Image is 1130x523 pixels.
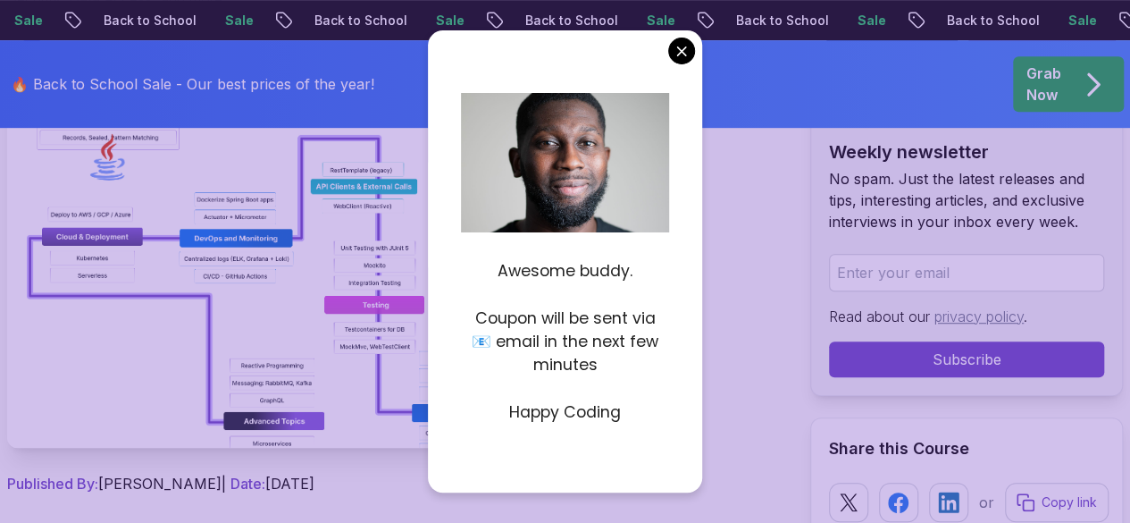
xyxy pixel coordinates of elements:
[1005,483,1109,522] button: Copy link
[420,12,477,30] p: Sale
[230,475,265,493] span: Date:
[1026,63,1061,105] p: Grab Now
[7,46,676,448] img: Spring Boot Roadmap 2025: The Complete Guide for Backend Developers thumbnail
[88,12,209,30] p: Back to School
[829,436,1104,461] h2: Share this Course
[209,12,266,30] p: Sale
[841,12,899,30] p: Sale
[298,12,420,30] p: Back to School
[7,473,676,494] p: [PERSON_NAME] | [DATE]
[979,492,994,513] p: or
[829,342,1104,377] button: Subscribe
[829,254,1104,291] input: Enter your email
[829,139,1104,164] h2: Weekly newsletter
[11,73,374,95] p: 🔥 Back to School Sale - Our best prices of the year!
[509,12,631,30] p: Back to School
[1042,493,1097,511] p: Copy link
[829,168,1104,232] p: No spam. Just the latest releases and tips, interesting articles, and exclusive interviews in you...
[631,12,688,30] p: Sale
[720,12,841,30] p: Back to School
[7,475,98,493] span: Published By:
[934,308,1024,325] a: privacy policy
[931,12,1052,30] p: Back to School
[829,306,1104,327] p: Read about our .
[1052,12,1109,30] p: Sale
